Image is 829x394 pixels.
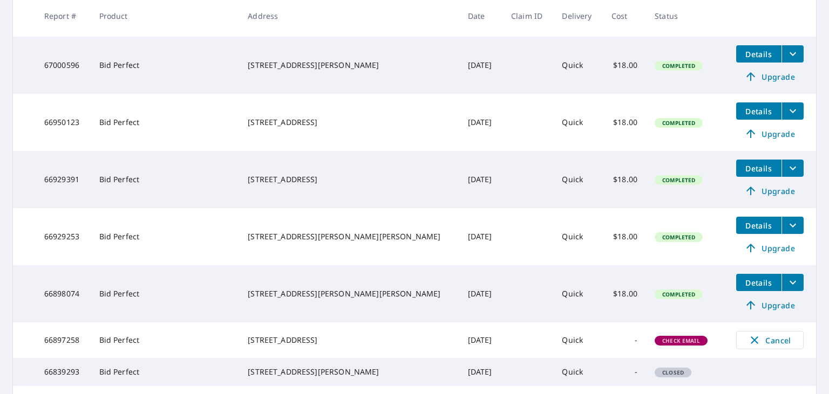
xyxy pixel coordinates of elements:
span: Completed [656,119,702,127]
span: Details [743,163,775,174]
td: 66897258 [36,322,91,358]
td: Bid Perfect [91,151,240,208]
button: detailsBtn-66950123 [736,102,782,120]
a: Upgrade [736,239,804,257]
button: filesDropdownBtn-67000596 [782,45,804,63]
td: 66839293 [36,358,91,386]
td: [DATE] [459,151,502,208]
span: Details [743,220,775,231]
td: Bid Perfect [91,358,240,386]
div: [STREET_ADDRESS] [248,335,450,345]
td: [DATE] [459,208,502,265]
button: detailsBtn-66898074 [736,274,782,291]
td: 66929391 [36,151,91,208]
td: [DATE] [459,265,502,322]
td: Bid Perfect [91,265,240,322]
a: Upgrade [736,125,804,142]
span: Upgrade [743,70,797,83]
td: 66929253 [36,208,91,265]
span: Closed [656,369,690,376]
span: Cancel [748,334,792,347]
td: Quick [553,265,602,322]
button: detailsBtn-66929253 [736,217,782,234]
span: Details [743,106,775,116]
td: Quick [553,358,602,386]
td: 66898074 [36,265,91,322]
td: Bid Perfect [91,94,240,151]
button: Cancel [736,331,804,349]
td: $18.00 [603,208,646,265]
td: $18.00 [603,94,646,151]
td: 66950123 [36,94,91,151]
button: detailsBtn-67000596 [736,45,782,63]
span: Completed [656,291,702,298]
a: Upgrade [736,296,804,314]
button: detailsBtn-66929391 [736,160,782,177]
div: [STREET_ADDRESS] [248,174,450,185]
td: 67000596 [36,37,91,94]
button: filesDropdownBtn-66898074 [782,274,804,291]
div: [STREET_ADDRESS][PERSON_NAME] [248,60,450,71]
span: Upgrade [743,241,797,254]
td: Quick [553,94,602,151]
td: Quick [553,208,602,265]
a: Upgrade [736,68,804,85]
td: Bid Perfect [91,208,240,265]
span: Upgrade [743,184,797,197]
td: [DATE] [459,37,502,94]
div: [STREET_ADDRESS] [248,117,450,128]
td: Quick [553,37,602,94]
td: [DATE] [459,358,502,386]
span: Check Email [656,337,706,344]
td: Bid Perfect [91,37,240,94]
button: filesDropdownBtn-66929391 [782,160,804,177]
span: Completed [656,62,702,70]
td: - [603,358,646,386]
span: Upgrade [743,299,797,312]
td: Bid Perfect [91,322,240,358]
td: Quick [553,151,602,208]
td: $18.00 [603,37,646,94]
td: [DATE] [459,94,502,151]
td: $18.00 [603,151,646,208]
span: Details [743,49,775,59]
span: Completed [656,233,702,241]
td: $18.00 [603,265,646,322]
td: [DATE] [459,322,502,358]
div: [STREET_ADDRESS][PERSON_NAME][PERSON_NAME] [248,288,450,299]
div: [STREET_ADDRESS][PERSON_NAME][PERSON_NAME] [248,231,450,242]
button: filesDropdownBtn-66950123 [782,102,804,120]
span: Details [743,278,775,288]
div: [STREET_ADDRESS][PERSON_NAME] [248,367,450,377]
td: - [603,322,646,358]
span: Upgrade [743,127,797,140]
span: Completed [656,176,702,184]
button: filesDropdownBtn-66929253 [782,217,804,234]
td: Quick [553,322,602,358]
a: Upgrade [736,182,804,199]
